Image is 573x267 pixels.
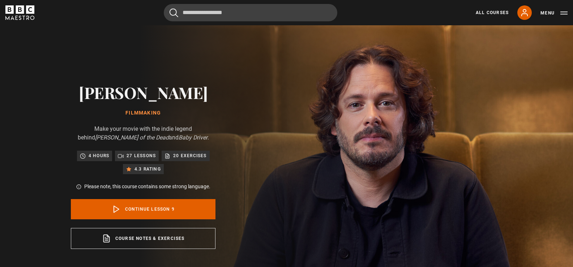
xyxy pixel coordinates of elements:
p: 20 exercises [173,152,206,159]
p: 4.3 rating [134,165,161,173]
p: 27 lessons [127,152,156,159]
a: Course notes & exercises [71,228,215,249]
a: All Courses [476,9,509,16]
i: [PERSON_NAME] of the Dead [95,134,169,141]
button: Toggle navigation [540,9,568,17]
button: Submit the search query [170,8,178,17]
a: Continue lesson 9 [71,199,215,219]
svg: BBC Maestro [5,5,34,20]
i: Baby Driver [179,134,208,141]
p: 4 hours [89,152,109,159]
h1: Filmmaking [71,110,215,116]
p: Make your movie with the indie legend behind and . [71,125,215,142]
input: Search [164,4,337,21]
p: Please note, this course contains some strong language. [84,183,210,190]
h2: [PERSON_NAME] [71,83,215,102]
